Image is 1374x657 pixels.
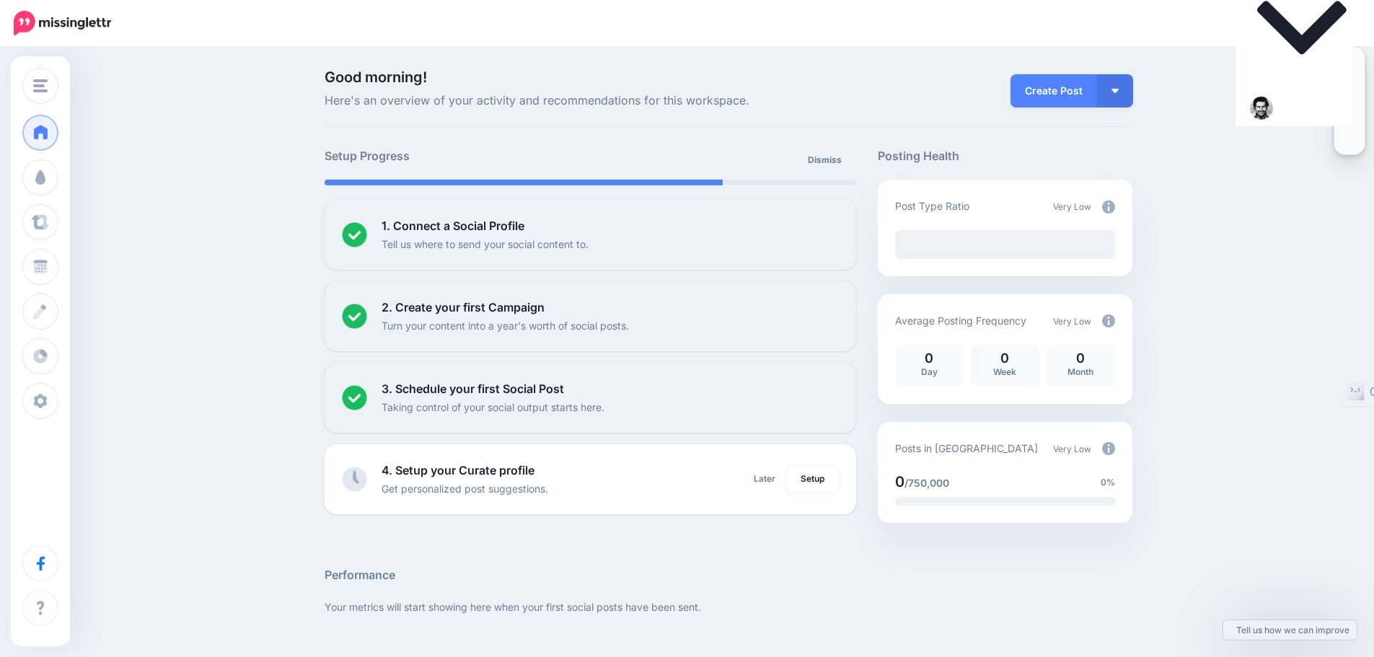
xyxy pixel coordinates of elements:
b: 3. Schedule your first Social Post [382,382,564,396]
a: Tell us how we can improve [1223,620,1357,640]
img: menu.png [33,79,48,92]
span: Week [993,366,1016,377]
a: Later [745,466,784,492]
b: 1. Connect a Social Profile [382,219,524,233]
h5: Setup Progress [325,147,590,165]
span: Very Low [1053,201,1091,212]
img: info-circle-grey.png [1102,200,1115,213]
p: Post Type Ratio [895,198,969,214]
span: Day [921,366,938,377]
img: Missinglettr [14,11,111,35]
p: Get personalized post suggestions. [382,480,548,497]
p: Your metrics will start showing here when your first social posts have been sent. [325,599,1132,615]
p: Turn your content into a year's worth of social posts. [382,317,629,334]
img: info-circle-grey.png [1102,314,1115,327]
h5: Performance [325,566,1132,584]
b: 2. Create your first Campaign [382,300,545,314]
img: checked-circle.png [342,304,367,329]
span: /750,000 [904,477,949,489]
a: Setup [786,466,839,492]
span: 0% [1101,475,1115,490]
img: info-circle-grey.png [1102,442,1115,455]
img: checked-circle.png [342,222,367,247]
span: Very Low [1053,444,1091,454]
p: Average Posting Frequency [895,312,1026,329]
b: 4. Setup your Curate profile [382,463,534,477]
span: 0 [895,473,904,490]
h5: Posting Health [878,147,1132,165]
p: Taking control of your social output starts here. [382,399,604,415]
span: Very Low [1053,316,1091,327]
img: clock-grey.png [342,467,367,492]
p: 0 [978,352,1032,365]
span: Month [1067,366,1093,377]
a: Dismiss [799,147,850,173]
p: Posts in [GEOGRAPHIC_DATA] [895,440,1038,457]
p: 0 [902,352,956,365]
img: checked-circle.png [342,385,367,410]
p: Tell us where to send your social content to. [382,236,589,252]
p: 0 [1054,352,1108,365]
